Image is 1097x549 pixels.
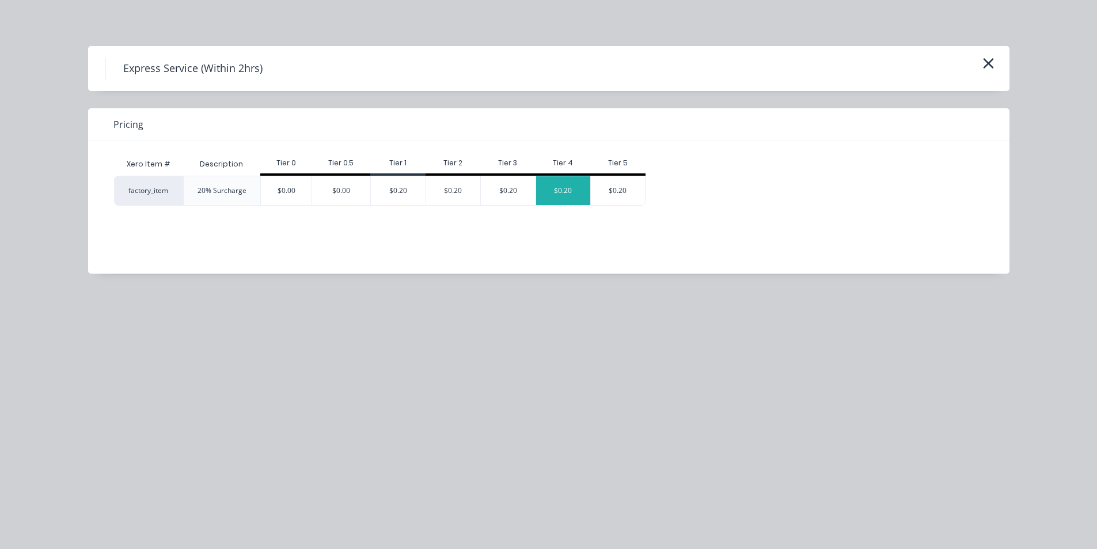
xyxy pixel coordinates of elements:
div: Tier 4 [536,158,591,168]
div: Tier 5 [590,158,646,168]
div: Description [191,150,252,179]
div: $0.20 [426,176,481,205]
div: $0.20 [371,176,426,205]
div: $0.20 [536,176,591,205]
div: factory_item [114,176,183,206]
span: Pricing [113,118,143,131]
div: $0.00 [312,176,370,205]
div: Tier 0.5 [312,158,370,168]
h4: Express Service (Within 2hrs) [105,58,280,79]
div: $0.20 [481,176,536,205]
div: $0.00 [261,176,312,205]
div: Tier 0 [260,158,312,168]
div: Xero Item # [114,153,183,176]
div: $0.20 [591,176,645,205]
div: 20% Surcharge [198,185,246,196]
div: Tier 3 [480,158,536,168]
div: Tier 1 [370,158,426,168]
div: Tier 2 [426,158,481,168]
